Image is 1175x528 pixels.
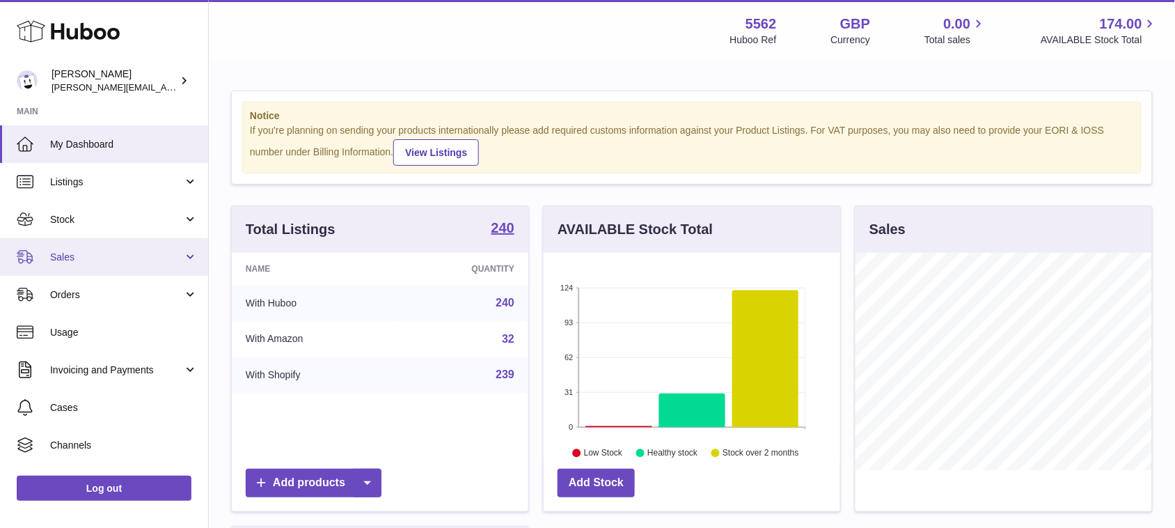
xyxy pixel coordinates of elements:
[723,448,798,458] text: Stock over 2 months
[558,220,713,239] h3: AVAILABLE Stock Total
[393,139,479,166] a: View Listings
[246,469,381,497] a: Add products
[232,321,394,357] td: With Amazon
[50,138,198,151] span: My Dashboard
[558,469,635,497] a: Add Stock
[502,333,514,345] a: 32
[491,221,514,238] a: 240
[50,326,198,339] span: Usage
[565,318,573,327] text: 93
[1041,15,1158,47] a: 174.00 AVAILABLE Stock Total
[17,70,38,91] img: ketan@vasanticosmetics.com
[50,439,198,452] span: Channels
[647,448,698,458] text: Healthy stock
[869,220,906,239] h3: Sales
[565,388,573,396] text: 31
[232,285,394,321] td: With Huboo
[831,33,871,47] div: Currency
[232,253,394,285] th: Name
[496,297,514,309] a: 240
[1100,15,1142,33] span: 174.00
[394,253,528,285] th: Quantity
[17,476,191,501] a: Log out
[924,33,986,47] span: Total sales
[50,401,198,414] span: Cases
[250,124,1134,166] div: If you're planning on sending your products internationally please add required customs informati...
[1041,33,1158,47] span: AVAILABLE Stock Total
[565,353,573,362] text: 62
[232,357,394,393] td: With Shopify
[944,15,971,33] span: 0.00
[50,213,183,226] span: Stock
[491,221,514,235] strong: 240
[50,251,183,264] span: Sales
[569,423,573,431] text: 0
[584,448,623,458] text: Low Stock
[250,109,1134,123] strong: Notice
[840,15,870,33] strong: GBP
[746,15,777,33] strong: 5562
[50,288,183,302] span: Orders
[52,68,177,94] div: [PERSON_NAME]
[246,220,336,239] h3: Total Listings
[924,15,986,47] a: 0.00 Total sales
[50,176,183,189] span: Listings
[52,81,279,93] span: [PERSON_NAME][EMAIL_ADDRESS][DOMAIN_NAME]
[496,368,514,380] a: 239
[730,33,777,47] div: Huboo Ref
[50,364,183,377] span: Invoicing and Payments
[560,284,573,292] text: 124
